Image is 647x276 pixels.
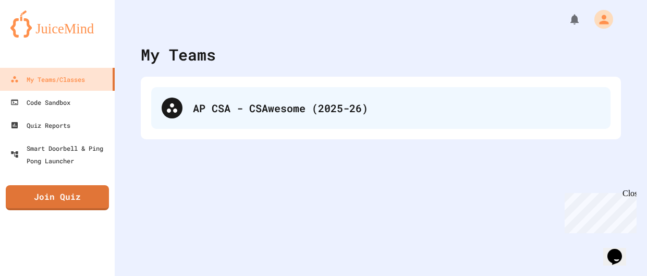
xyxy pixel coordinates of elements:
a: Join Quiz [6,185,109,210]
div: My Account [583,7,616,31]
div: My Teams [141,43,216,66]
div: My Teams/Classes [10,73,85,86]
div: AP CSA - CSAwesome (2025-26) [151,87,611,129]
div: Code Sandbox [10,96,70,109]
iframe: chat widget [603,234,637,266]
iframe: chat widget [560,189,637,233]
div: Quiz Reports [10,119,70,131]
div: My Notifications [549,10,583,28]
img: logo-orange.svg [10,10,104,38]
div: Smart Doorbell & Ping Pong Launcher [10,142,111,167]
div: AP CSA - CSAwesome (2025-26) [193,100,600,116]
div: Chat with us now!Close [4,4,72,66]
